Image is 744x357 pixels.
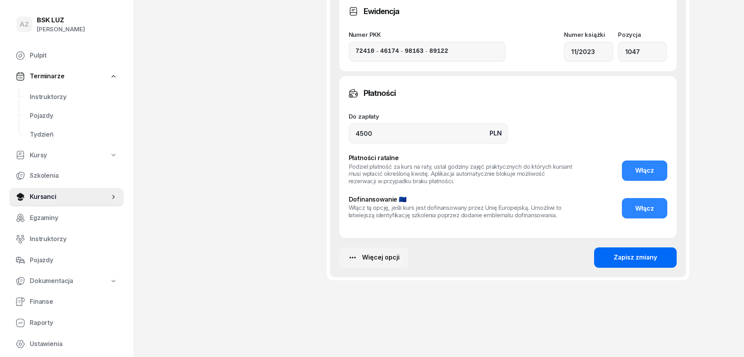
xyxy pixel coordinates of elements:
[622,160,667,181] button: Włącz
[37,24,85,34] div: [PERSON_NAME]
[339,247,408,268] button: Więcej opcji
[349,123,508,144] input: 0
[23,125,124,144] a: Tydzień
[349,163,574,185] div: Podziel płatność za kurs na raty, ustal godziny zajęć praktycznych do których kursant musi wpłaci...
[9,146,124,164] a: Kursy
[23,88,124,106] a: Instruktorzy
[37,17,85,23] div: BSK LUZ
[635,204,654,214] span: Włącz
[30,50,117,61] span: Pulpit
[9,67,124,85] a: Terminarze
[30,192,110,202] span: Kursanci
[9,209,124,227] a: Egzaminy
[30,111,117,121] span: Pojazdy
[9,272,124,290] a: Dokumentacja
[349,195,574,205] div: Dofinansowanie 🇪🇺
[23,106,124,125] a: Pojazdy
[30,234,117,244] span: Instruktorzy
[364,87,396,99] h3: Płatności
[9,166,124,185] a: Szkolenia
[349,204,574,219] div: Włącz tą opcję, jeśli kurs jest dofinansowany przez Unię Europejską. Umożliwi to łatwiejszą ident...
[594,247,677,268] button: Zapisz zmiany
[30,297,117,307] span: Finanse
[20,21,29,27] span: AZ
[30,318,117,328] span: Raporty
[9,292,124,311] a: Finanse
[364,5,399,18] h3: Ewidencja
[30,255,117,265] span: Pojazdy
[9,188,124,206] a: Kursanci
[30,150,47,160] span: Kursy
[30,339,117,349] span: Ustawienia
[30,213,117,223] span: Egzaminy
[622,198,667,218] button: Włącz
[30,71,64,81] span: Terminarze
[9,230,124,249] a: Instruktorzy
[614,252,657,263] div: Zapisz zmiany
[348,252,400,263] div: Więcej opcji
[30,171,117,181] span: Szkolenia
[9,46,124,65] a: Pulpit
[635,166,654,176] span: Włącz
[9,335,124,353] a: Ustawienia
[9,251,124,270] a: Pojazdy
[30,130,117,140] span: Tydzień
[349,153,574,163] div: Płatności ratalne
[30,92,117,102] span: Instruktorzy
[30,276,73,286] span: Dokumentacja
[9,314,124,332] a: Raporty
